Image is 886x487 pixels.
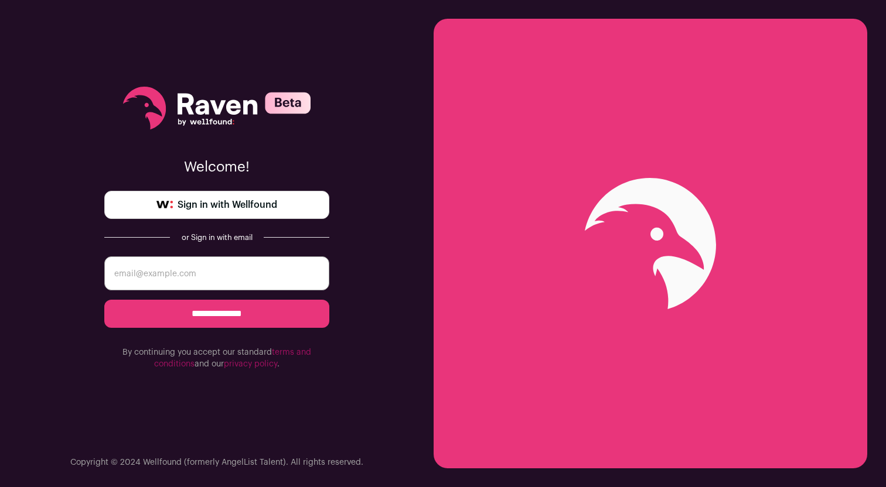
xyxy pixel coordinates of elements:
p: By continuing you accept our standard and our . [104,347,329,370]
p: Copyright © 2024 Wellfound (formerly AngelList Talent). All rights reserved. [70,457,363,468]
p: Welcome! [104,158,329,177]
span: Sign in with Wellfound [178,198,277,212]
a: terms and conditions [154,348,311,368]
div: or Sign in with email [179,233,254,242]
img: wellfound-symbol-flush-black-fb3c872781a75f747ccb3a119075da62bfe97bd399995f84a933054e44a575c4.png [156,201,173,209]
a: Sign in with Wellfound [104,191,329,219]
a: privacy policy [224,360,277,368]
input: email@example.com [104,256,329,290]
